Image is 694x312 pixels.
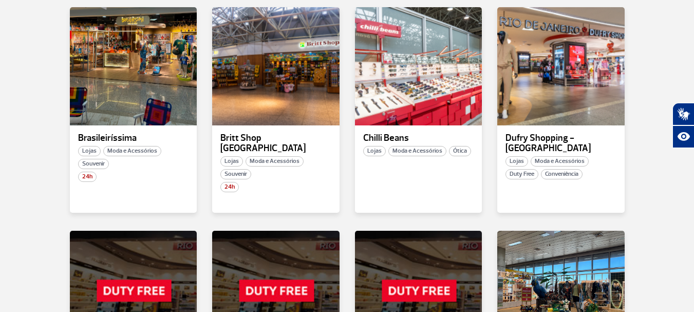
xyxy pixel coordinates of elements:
p: Britt Shop [GEOGRAPHIC_DATA] [220,133,331,154]
span: Souvenir [220,169,251,179]
button: Abrir tradutor de língua de sinais. [672,103,694,125]
span: 24h [220,182,239,192]
span: Moda e Acessórios [103,146,161,156]
span: Duty Free [505,169,538,179]
span: Souvenir [78,159,109,169]
span: Lojas [220,156,243,167]
p: Dufry Shopping - [GEOGRAPHIC_DATA] [505,133,616,154]
span: Moda e Acessórios [246,156,304,167]
span: Lojas [78,146,101,156]
span: Lojas [505,156,528,167]
p: Brasileiríssima [78,133,189,143]
p: Chilli Beans [363,133,474,143]
span: Conveniência [541,169,583,179]
div: Plugin de acessibilidade da Hand Talk. [672,103,694,148]
button: Abrir recursos assistivos. [672,125,694,148]
span: 24h [78,172,97,182]
span: Ótica [449,146,471,156]
span: Moda e Acessórios [531,156,589,167]
span: Moda e Acessórios [388,146,446,156]
span: Lojas [363,146,386,156]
